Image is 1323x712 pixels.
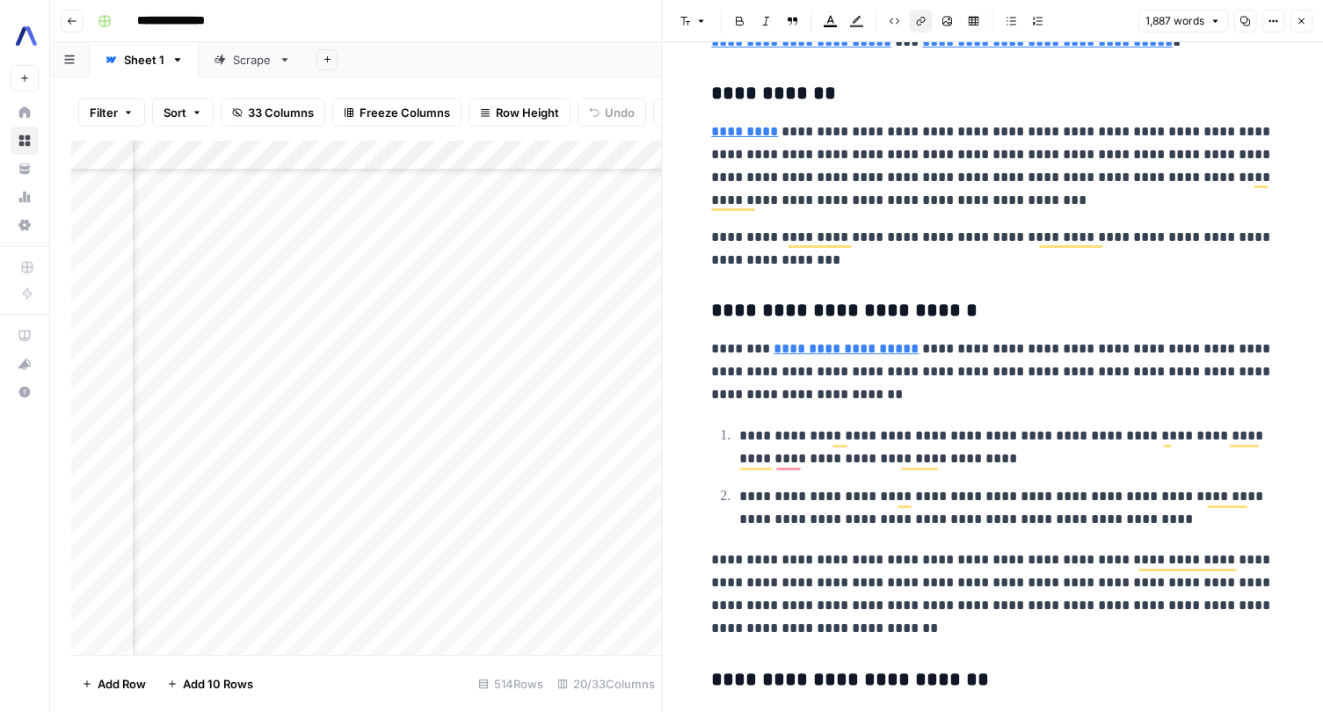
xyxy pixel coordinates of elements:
button: Sort [152,98,214,127]
div: Sheet 1 [124,51,164,69]
button: Add 10 Rows [156,670,264,698]
button: Workspace: Assembly AI [11,14,39,58]
span: Add 10 Rows [183,675,253,693]
button: Add Row [71,670,156,698]
a: Usage [11,183,39,211]
span: Filter [90,104,118,121]
a: Your Data [11,155,39,183]
span: Freeze Columns [360,104,450,121]
div: Scrape [233,51,272,69]
button: 33 Columns [221,98,325,127]
a: AirOps Academy [11,322,39,350]
a: Scrape [199,42,306,77]
button: Row Height [469,98,571,127]
div: 514 Rows [471,670,550,698]
button: Filter [78,98,145,127]
a: Sheet 1 [90,42,199,77]
button: Help + Support [11,378,39,406]
span: Add Row [98,675,146,693]
span: Row Height [496,104,559,121]
button: Undo [578,98,646,127]
a: Home [11,98,39,127]
span: Undo [605,104,635,121]
a: Browse [11,127,39,155]
div: What's new? [11,351,38,377]
span: 33 Columns [248,104,314,121]
img: Assembly AI Logo [11,20,42,52]
button: What's new? [11,350,39,378]
button: Freeze Columns [332,98,462,127]
a: Settings [11,211,39,239]
div: 20/33 Columns [550,670,662,698]
span: Sort [164,104,186,121]
button: 1,887 words [1138,10,1228,33]
span: 1,887 words [1145,13,1204,29]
